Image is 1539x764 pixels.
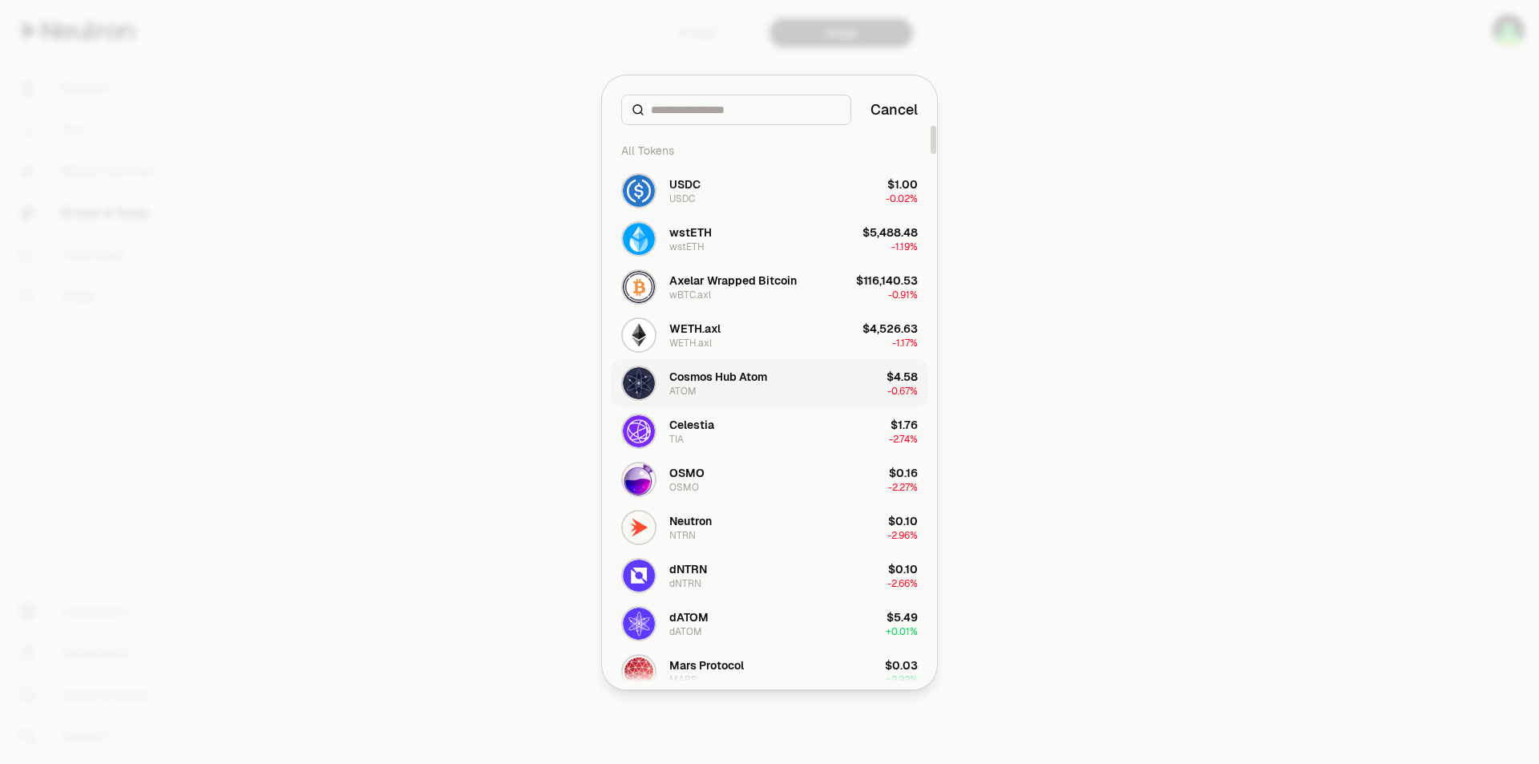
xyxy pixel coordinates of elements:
button: Cancel [870,99,918,121]
div: ATOM [669,385,697,398]
img: wBTC.axl Logo [623,271,655,303]
div: $0.10 [888,561,918,577]
img: NTRN Logo [623,511,655,544]
img: ATOM Logo [623,367,655,399]
span: -0.91% [888,289,918,301]
span: -1.19% [891,241,918,253]
div: MARS [669,673,697,686]
button: dATOM LogodATOMdATOM$5.49+0.01% [612,600,927,648]
div: wBTC.axl [669,289,711,301]
div: wstETH [669,241,705,253]
button: OSMO LogoOSMOOSMO$0.16-2.27% [612,455,927,503]
img: OSMO Logo [623,463,655,495]
button: WETH.axl LogoWETH.axlWETH.axl$4,526.63-1.17% [612,311,927,359]
div: Mars Protocol [669,657,744,673]
img: TIA Logo [623,415,655,447]
button: wstETH LogowstETHwstETH$5,488.48-1.19% [612,215,927,263]
div: dNTRN [669,577,701,590]
div: dATOM [669,609,709,625]
button: wBTC.axl LogoAxelar Wrapped BitcoinwBTC.axl$116,140.53-0.91% [612,263,927,311]
div: Axelar Wrapped Bitcoin [669,273,797,289]
button: TIA LogoCelestiaTIA$1.76-2.74% [612,407,927,455]
span: + 0.01% [886,625,918,638]
div: $116,140.53 [856,273,918,289]
button: NTRN LogoNeutronNTRN$0.10-2.96% [612,503,927,552]
span: -2.27% [888,481,918,494]
div: WETH.axl [669,337,712,350]
div: Cosmos Hub Atom [669,369,767,385]
span: -1.17% [892,337,918,350]
button: MARS LogoMars ProtocolMARS$0.03+2.92% [612,648,927,696]
img: WETH.axl Logo [623,319,655,351]
div: TIA [669,433,684,446]
button: USDC LogoUSDCUSDC$1.00-0.02% [612,167,927,215]
span: -2.74% [889,433,918,446]
div: $5,488.48 [862,224,918,241]
img: USDC Logo [623,175,655,207]
button: dNTRN LogodNTRNdNTRN$0.10-2.66% [612,552,927,600]
div: $0.03 [885,657,918,673]
div: NTRN [669,529,696,542]
img: dATOM Logo [623,608,655,640]
div: All Tokens [612,135,927,167]
img: dNTRN Logo [623,560,655,592]
div: $4,526.63 [862,321,918,337]
div: $0.10 [888,513,918,529]
div: $1.76 [891,417,918,433]
div: Celestia [669,417,714,433]
div: OSMO [669,465,705,481]
span: -0.67% [887,385,918,398]
div: $0.16 [889,465,918,481]
span: + 2.92% [886,673,918,686]
div: USDC [669,192,695,205]
div: $4.58 [887,369,918,385]
span: -0.02% [886,192,918,205]
img: wstETH Logo [623,223,655,255]
div: dATOM [669,625,702,638]
div: OSMO [669,481,699,494]
span: -2.96% [887,529,918,542]
div: $5.49 [887,609,918,625]
img: MARS Logo [623,656,655,688]
button: ATOM LogoCosmos Hub AtomATOM$4.58-0.67% [612,359,927,407]
div: dNTRN [669,561,707,577]
div: $1.00 [887,176,918,192]
div: USDC [669,176,701,192]
span: -2.66% [887,577,918,590]
div: wstETH [669,224,712,241]
div: Neutron [669,513,712,529]
div: WETH.axl [669,321,721,337]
